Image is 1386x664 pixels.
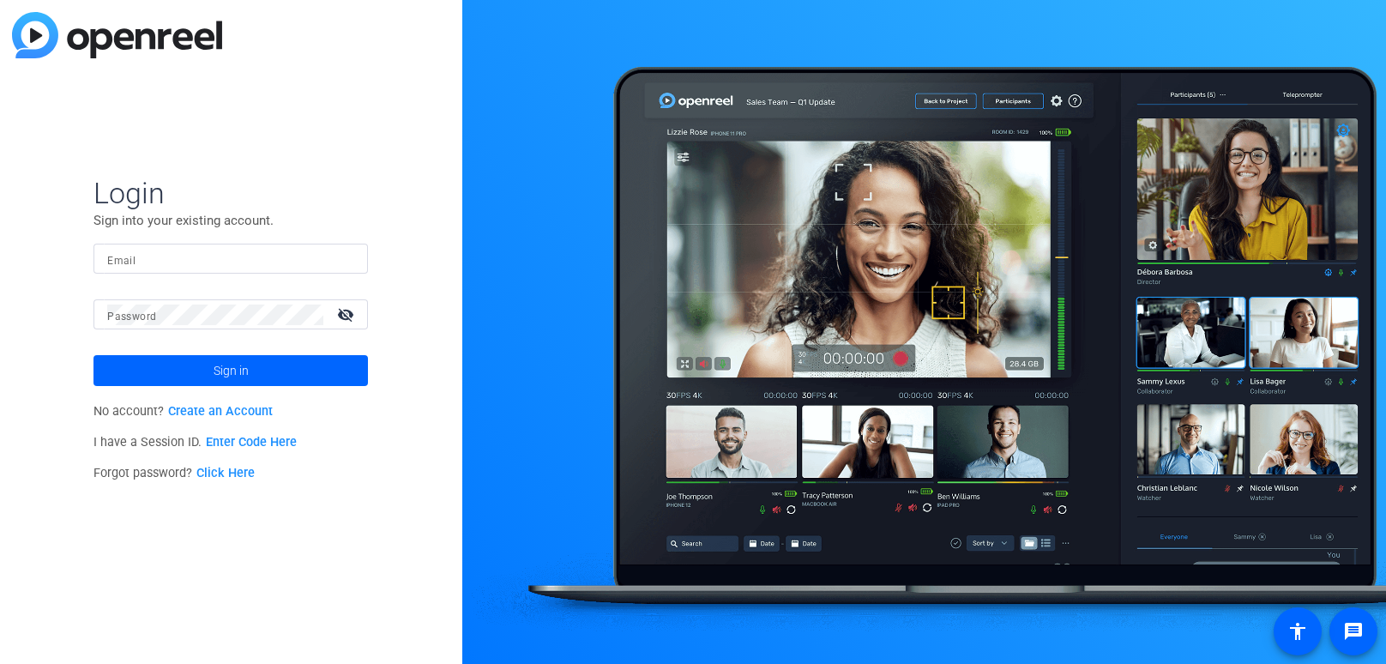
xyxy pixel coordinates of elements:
[196,466,255,480] a: Click Here
[93,211,368,230] p: Sign into your existing account.
[327,302,368,327] mat-icon: visibility_off
[93,435,297,450] span: I have a Session ID.
[107,255,136,267] mat-label: Email
[93,404,273,419] span: No account?
[107,249,354,269] input: Enter Email Address
[107,311,156,323] mat-label: Password
[214,349,249,392] span: Sign in
[12,12,222,58] img: blue-gradient.svg
[168,404,273,419] a: Create an Account
[1343,621,1364,642] mat-icon: message
[93,466,255,480] span: Forgot password?
[1287,621,1308,642] mat-icon: accessibility
[93,175,368,211] span: Login
[206,435,297,450] a: Enter Code Here
[93,355,368,386] button: Sign in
